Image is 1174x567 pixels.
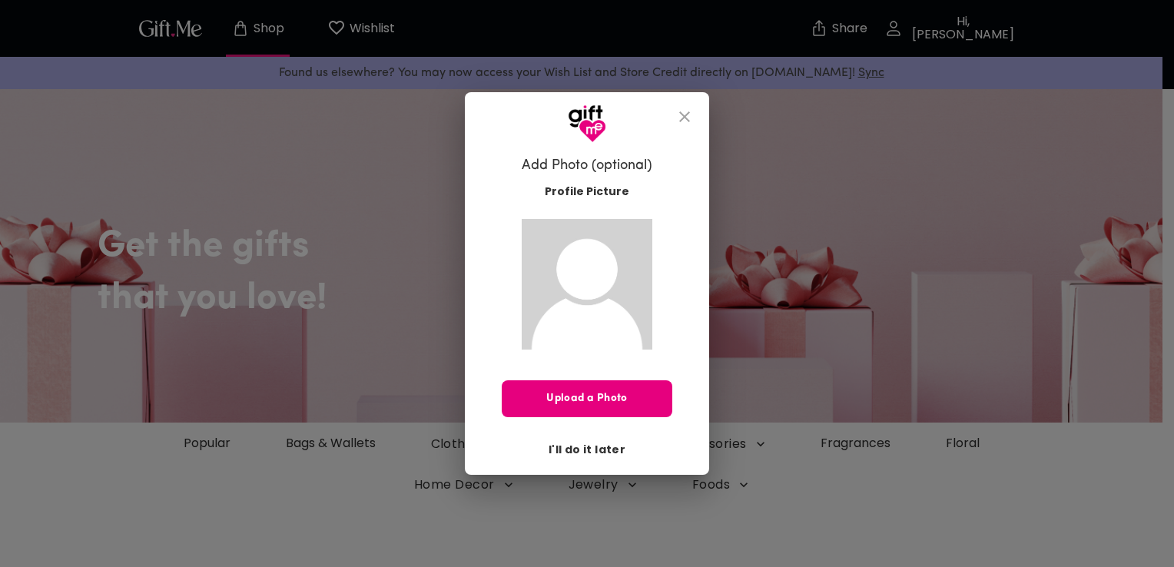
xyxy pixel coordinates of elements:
button: Upload a Photo [502,380,672,417]
h6: Add Photo (optional) [522,157,652,175]
span: Profile Picture [545,184,629,200]
span: Upload a Photo [502,390,672,407]
span: I'll do it later [549,441,625,458]
button: I'll do it later [542,436,632,463]
button: close [666,98,703,135]
img: Gift.me default profile picture [522,219,652,350]
img: GiftMe Logo [568,104,606,143]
